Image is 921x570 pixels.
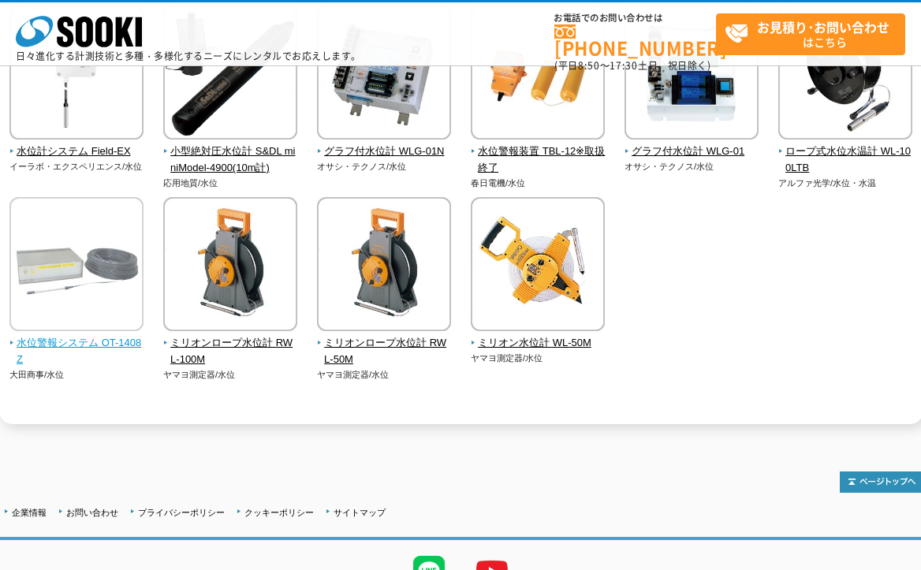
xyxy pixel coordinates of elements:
[334,508,386,517] a: サイトマップ
[554,13,716,23] span: お電話でのお問い合わせは
[163,320,298,367] a: ミリオンロープ水位計 RWL-100M
[163,129,298,176] a: 小型絶対圧水位計 S&DL miniModel-4900(10m計)
[317,197,451,335] img: ミリオンロープ水位計 RWL-50M
[471,177,606,190] p: 春日電機/水位
[317,143,452,160] span: グラフ付水位計 WLG-01N
[163,177,298,190] p: 応用地質/水位
[554,58,710,73] span: (平日 ～ 土日、祝日除く)
[163,197,297,335] img: ミリオンロープ水位計 RWL-100M
[471,143,606,177] span: 水位警報装置 TBL-12※取扱終了
[317,368,452,382] p: ヤマヨ測定器/水位
[625,129,759,160] a: グラフ付水位計 WLG-01
[471,320,606,352] a: ミリオン水位計 WL-50M
[9,160,144,173] p: イーラボ・エクスペリエンス/水位
[9,335,144,368] span: 水位警報システム OT-1408Z
[625,160,759,173] p: オサシ・テクノス/水位
[471,6,605,143] img: 水位警報装置 TBL-12※取扱終了
[554,24,716,57] a: [PHONE_NUMBER]
[778,6,912,143] img: ロープ式水位水温計 WL-100LTB
[317,160,452,173] p: オサシ・テクノス/水位
[725,14,904,54] span: はこちら
[578,58,600,73] span: 8:50
[9,320,144,367] a: 水位警報システム OT-1408Z
[778,177,913,190] p: アルファ光学/水位・水温
[471,335,606,352] span: ミリオン水位計 WL-50M
[625,143,759,160] span: グラフ付水位計 WLG-01
[138,508,225,517] a: プライバシーポリシー
[317,6,451,143] img: グラフ付水位計 WLG-01N
[778,129,913,176] a: ロープ式水位水温計 WL-100LTB
[317,335,452,368] span: ミリオンロープ水位計 RWL-50M
[610,58,638,73] span: 17:30
[9,368,144,382] p: 大田商事/水位
[317,129,452,160] a: グラフ付水位計 WLG-01N
[163,143,298,177] span: 小型絶対圧水位計 S&DL miniModel-4900(10m計)
[471,197,605,335] img: ミリオン水位計 WL-50M
[317,320,452,367] a: ミリオンロープ水位計 RWL-50M
[757,17,889,36] strong: お見積り･お問い合わせ
[471,352,606,365] p: ヤマヨ測定器/水位
[244,508,314,517] a: クッキーポリシー
[9,6,144,143] img: 水位計システム Field-EX
[12,508,47,517] a: 企業情報
[9,197,144,335] img: 水位警報システム OT-1408Z
[16,51,361,61] p: 日々進化する計測技術と多種・多様化するニーズにレンタルでお応えします。
[163,6,297,143] img: 小型絶対圧水位計 S&DL miniModel-4900(10m計)
[471,129,606,176] a: 水位警報装置 TBL-12※取扱終了
[716,13,905,55] a: お見積り･お問い合わせはこちら
[9,143,144,160] span: 水位計システム Field-EX
[625,6,759,143] img: グラフ付水位計 WLG-01
[66,508,118,517] a: お問い合わせ
[778,143,913,177] span: ロープ式水位水温計 WL-100LTB
[163,335,298,368] span: ミリオンロープ水位計 RWL-100M
[9,129,144,160] a: 水位計システム Field-EX
[163,368,298,382] p: ヤマヨ測定器/水位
